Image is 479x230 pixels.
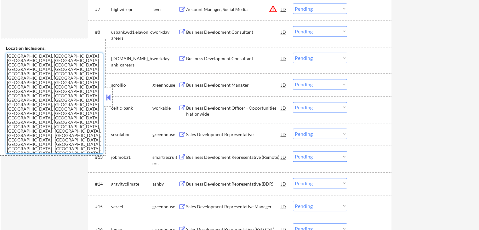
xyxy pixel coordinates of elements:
div: JD [281,129,287,140]
div: greenhouse [152,131,178,138]
div: JD [281,53,287,64]
div: #13 [95,154,106,160]
button: warning_amber [269,4,277,13]
div: workday [152,55,178,62]
div: sesolabor [111,131,152,138]
div: Sales Development Representative Manager [186,204,281,210]
div: Business Development Consultant [186,29,281,35]
div: gravityclimate [111,181,152,187]
div: JD [281,201,287,212]
div: #8 [95,29,106,35]
div: #15 [95,204,106,210]
div: JD [281,102,287,113]
div: highwirepr [111,6,152,13]
div: JD [281,151,287,163]
div: JD [281,178,287,189]
div: JD [281,26,287,37]
div: workday [152,29,178,35]
div: JD [281,79,287,90]
div: vercel [111,204,152,210]
div: Location Inclusions: [6,45,103,51]
div: smartrecruiters [152,154,178,166]
div: workable [152,105,178,111]
div: Business Development Manager [186,82,281,88]
div: usbank.wd1.elavon_careers [111,29,152,41]
div: Business Development Representative (BDR) [186,181,281,187]
div: JD [281,3,287,15]
div: ashby [152,181,178,187]
div: Account Manager, Social Media [186,6,281,13]
div: #14 [95,181,106,187]
div: scrollio [111,82,152,88]
div: lever [152,6,178,13]
div: [DOMAIN_NAME]_bank_careers [111,55,152,68]
div: Sales Development Representative [186,131,281,138]
div: celtic-bank [111,105,152,111]
div: Business Development Consultant [186,55,281,62]
div: greenhouse [152,204,178,210]
div: greenhouse [152,82,178,88]
div: Business Development Representative (Remote) [186,154,281,160]
div: Business Development Officer - Opportunities Nationwide [186,105,281,117]
div: jobmobz1 [111,154,152,160]
div: #7 [95,6,106,13]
